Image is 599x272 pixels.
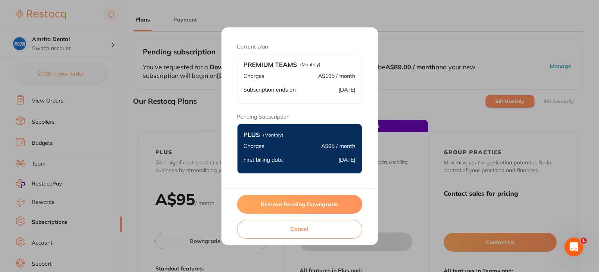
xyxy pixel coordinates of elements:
iframe: Intercom live chat [565,238,583,256]
span: 1 [581,238,587,244]
b: Plus [244,130,260,139]
p: Charges [244,72,265,80]
button: Cancel [237,220,362,239]
h5: Current plan [237,43,362,51]
p: [DATE] [339,156,356,164]
p: A$195 / month [318,72,356,80]
span: (Monthly) [300,62,321,67]
button: Remove Pending Downgrade [237,195,362,214]
p: Subscription ends on [244,86,296,94]
p: [DATE] [339,86,356,94]
p: First billing date [244,156,283,164]
p: A$95 / month [322,142,356,150]
span: (Monthly) [263,132,284,138]
b: Premium Teams [244,60,297,69]
h5: Pending Subscription [237,113,362,121]
p: Charges [244,142,265,150]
